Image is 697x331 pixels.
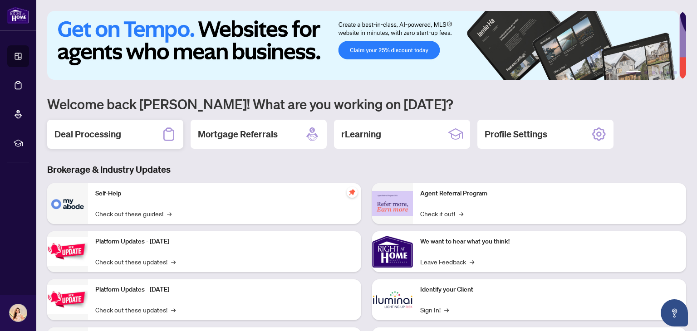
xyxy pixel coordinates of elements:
a: Check out these updates!→ [95,257,176,267]
p: Identify your Client [420,285,679,295]
p: Platform Updates - [DATE] [95,285,354,295]
span: pushpin [347,187,358,198]
h1: Welcome back [PERSON_NAME]! What are you working on [DATE]? [47,95,686,112]
button: Open asap [661,299,688,326]
button: 3 [652,71,655,74]
h2: rLearning [341,128,381,141]
img: Profile Icon [10,304,27,321]
p: Platform Updates - [DATE] [95,237,354,247]
button: 2 [644,71,648,74]
img: Agent Referral Program [372,191,413,216]
span: → [444,305,449,315]
img: logo [7,7,29,24]
span: → [171,257,176,267]
a: Check out these guides!→ [95,209,172,219]
h3: Brokerage & Industry Updates [47,163,686,176]
img: Platform Updates - July 8, 2025 [47,285,88,314]
h2: Profile Settings [485,128,547,141]
p: We want to hear what you think! [420,237,679,247]
img: Platform Updates - July 21, 2025 [47,237,88,266]
a: Check out these updates!→ [95,305,176,315]
a: Check it out!→ [420,209,463,219]
a: Sign In!→ [420,305,449,315]
button: 1 [626,71,641,74]
span: → [470,257,474,267]
p: Self-Help [95,189,354,199]
img: Self-Help [47,183,88,224]
button: 6 [673,71,677,74]
button: 4 [659,71,663,74]
img: Slide 0 [47,11,679,80]
p: Agent Referral Program [420,189,679,199]
img: Identify your Client [372,279,413,320]
a: Leave Feedback→ [420,257,474,267]
button: 5 [666,71,670,74]
span: → [171,305,176,315]
h2: Mortgage Referrals [198,128,278,141]
img: We want to hear what you think! [372,231,413,272]
span: → [167,209,172,219]
span: → [459,209,463,219]
h2: Deal Processing [54,128,121,141]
